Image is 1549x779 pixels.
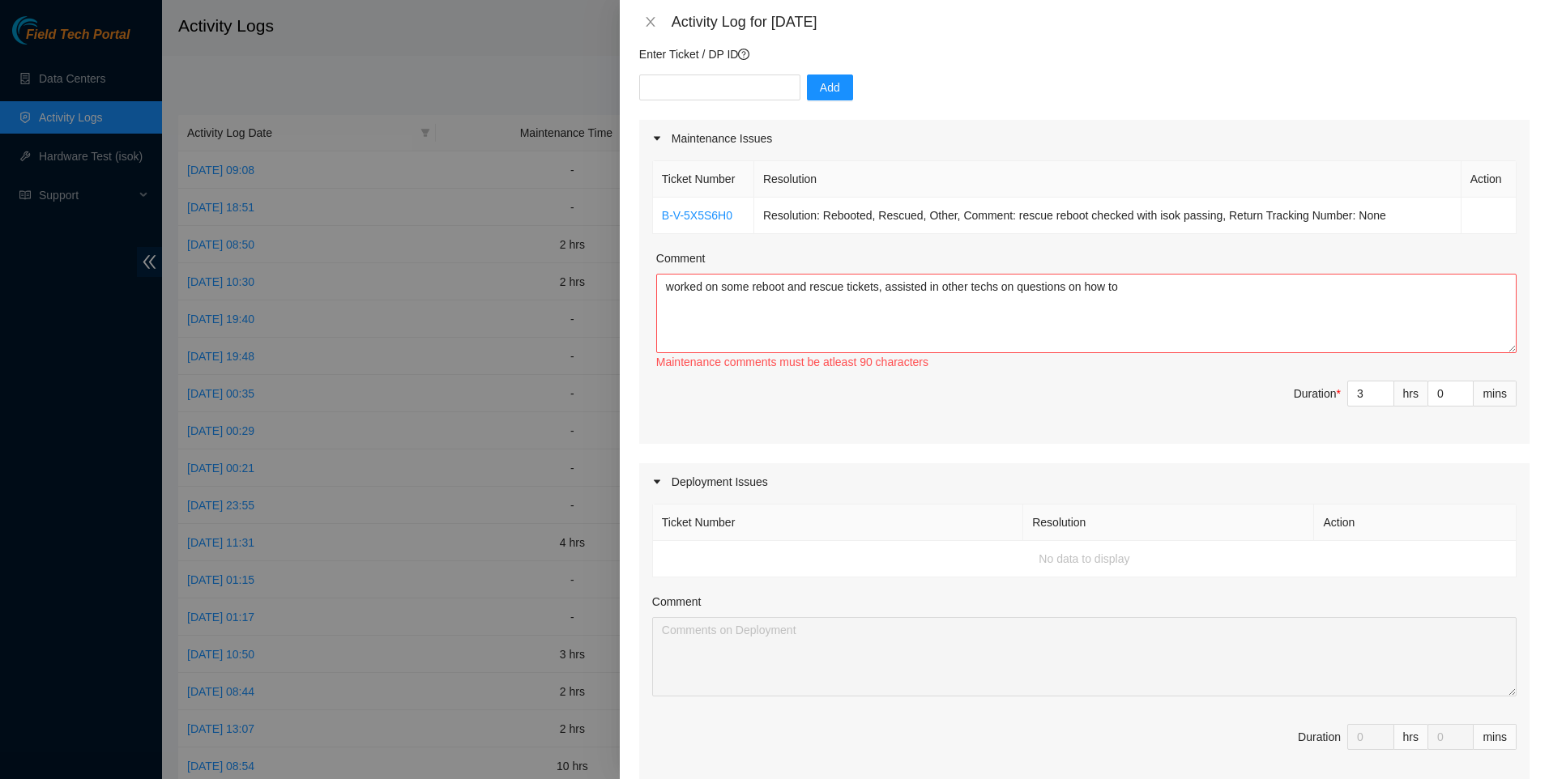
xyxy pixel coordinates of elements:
label: Comment [656,249,706,267]
div: Deployment Issues [639,463,1530,500]
div: Activity Log for [DATE] [672,13,1530,31]
button: Add [807,74,853,100]
div: Maintenance Issues [639,120,1530,157]
span: caret-right [652,134,662,143]
th: Resolution [1023,504,1314,541]
div: hrs [1394,381,1428,407]
div: Maintenance comments must be atleast 90 characters [656,353,1517,371]
div: hrs [1394,724,1428,750]
button: Close [639,15,662,30]
textarea: Comment [652,617,1517,696]
th: Action [1462,161,1517,198]
div: mins [1474,724,1517,750]
p: Enter Ticket / DP ID [639,45,1530,63]
div: Duration [1298,728,1341,746]
span: Add [820,79,840,96]
th: Resolution [754,161,1462,198]
div: Duration [1294,385,1341,402]
th: Ticket Number [653,161,754,198]
span: question-circle [738,49,749,60]
label: Comment [652,593,702,611]
a: B-V-5X5S6H0 [662,209,732,222]
span: caret-right [652,477,662,487]
td: Resolution: Rebooted, Rescued, Other, Comment: rescue reboot checked with isok passing, Return Tr... [754,198,1462,234]
div: mins [1474,381,1517,407]
th: Action [1314,504,1517,541]
td: No data to display [653,541,1517,577]
textarea: Comment [656,274,1517,353]
th: Ticket Number [653,504,1023,541]
span: close [644,15,657,28]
